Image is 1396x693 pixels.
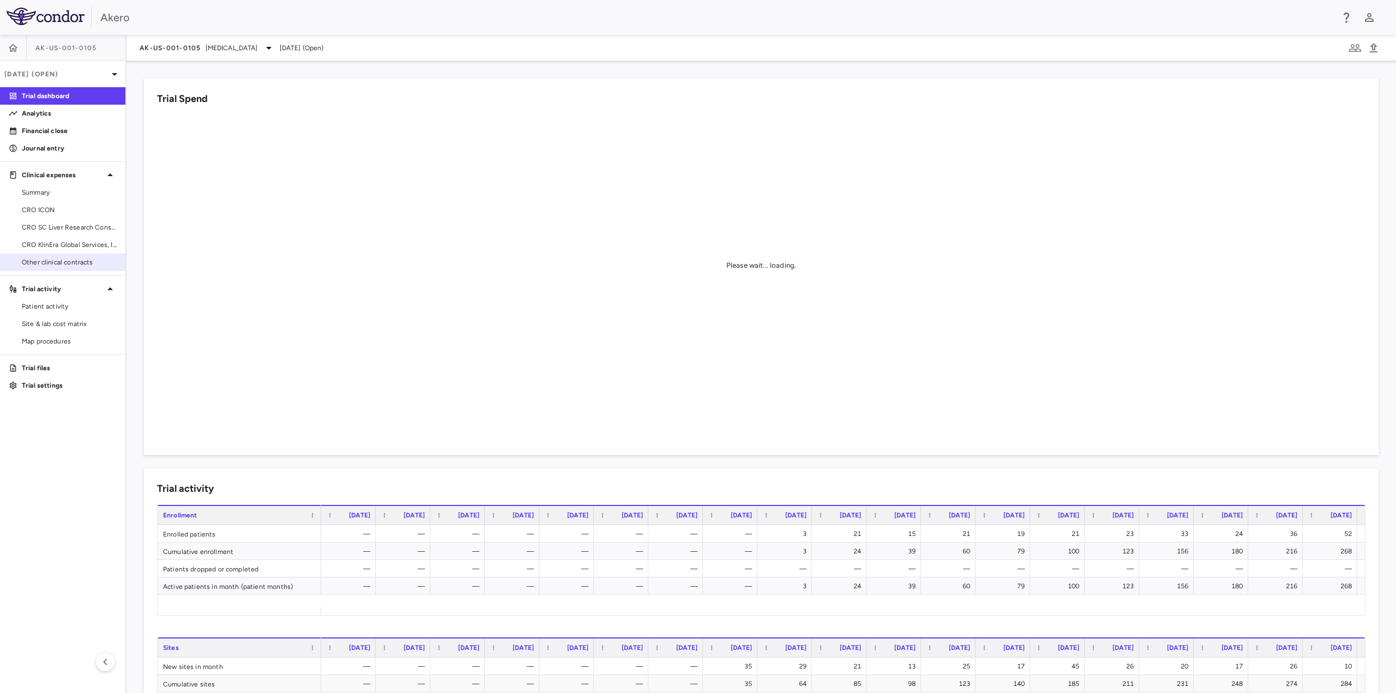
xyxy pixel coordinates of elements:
[604,543,643,560] div: —
[767,525,807,543] div: 3
[549,675,588,692] div: —
[1204,577,1243,595] div: 180
[713,658,752,675] div: 35
[658,577,697,595] div: —
[158,525,321,542] div: Enrolled patients
[822,675,861,692] div: 85
[4,69,108,79] p: [DATE] (Open)
[949,511,970,519] span: [DATE]
[349,644,370,652] span: [DATE]
[731,644,752,652] span: [DATE]
[822,525,861,543] div: 21
[1040,577,1079,595] div: 100
[604,658,643,675] div: —
[495,658,534,675] div: —
[157,481,214,496] h6: Trial activity
[22,381,117,390] p: Trial settings
[22,143,117,153] p: Journal entry
[440,560,479,577] div: —
[495,675,534,692] div: —
[840,511,861,519] span: [DATE]
[1313,560,1352,577] div: —
[985,543,1025,560] div: 79
[985,675,1025,692] div: 140
[1149,525,1188,543] div: 33
[440,577,479,595] div: —
[1094,543,1134,560] div: 123
[495,525,534,543] div: —
[1276,644,1297,652] span: [DATE]
[158,658,321,674] div: New sites in month
[158,560,321,577] div: Patients dropped or completed
[549,525,588,543] div: —
[567,511,588,519] span: [DATE]
[1003,644,1025,652] span: [DATE]
[1331,511,1352,519] span: [DATE]
[822,577,861,595] div: 24
[658,658,697,675] div: —
[876,658,916,675] div: 13
[785,511,807,519] span: [DATE]
[1058,644,1079,652] span: [DATE]
[458,644,479,652] span: [DATE]
[22,109,117,118] p: Analytics
[713,543,752,560] div: —
[440,525,479,543] div: —
[22,126,117,136] p: Financial close
[894,644,916,652] span: [DATE]
[658,675,697,692] div: —
[495,577,534,595] div: —
[513,511,534,519] span: [DATE]
[1276,511,1297,519] span: [DATE]
[1331,644,1352,652] span: [DATE]
[22,302,117,311] span: Patient activity
[1258,658,1297,675] div: 26
[1149,543,1188,560] div: 156
[495,543,534,560] div: —
[604,577,643,595] div: —
[1094,577,1134,595] div: 123
[1204,675,1243,692] div: 248
[22,188,117,197] span: Summary
[1058,511,1079,519] span: [DATE]
[158,577,321,594] div: Active patients in month (patient months)
[495,560,534,577] div: —
[604,525,643,543] div: —
[513,644,534,652] span: [DATE]
[567,644,588,652] span: [DATE]
[386,675,425,692] div: —
[1040,658,1079,675] div: 45
[949,644,970,652] span: [DATE]
[440,543,479,560] div: —
[876,675,916,692] div: 98
[1040,543,1079,560] div: 100
[1094,675,1134,692] div: 211
[1167,644,1188,652] span: [DATE]
[931,577,970,595] div: 60
[876,577,916,595] div: 39
[713,577,752,595] div: —
[785,644,807,652] span: [DATE]
[331,577,370,595] div: —
[1313,577,1352,595] div: 268
[931,560,970,577] div: —
[1204,525,1243,543] div: 24
[386,543,425,560] div: —
[985,525,1025,543] div: 19
[985,658,1025,675] div: 17
[1040,525,1079,543] div: 21
[1040,675,1079,692] div: 185
[1313,543,1352,560] div: 268
[404,511,425,519] span: [DATE]
[767,577,807,595] div: 3
[1221,644,1243,652] span: [DATE]
[1040,560,1079,577] div: —
[822,560,861,577] div: —
[1258,675,1297,692] div: 274
[22,91,117,101] p: Trial dashboard
[1167,511,1188,519] span: [DATE]
[658,525,697,543] div: —
[676,511,697,519] span: [DATE]
[22,170,104,180] p: Clinical expenses
[1112,644,1134,652] span: [DATE]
